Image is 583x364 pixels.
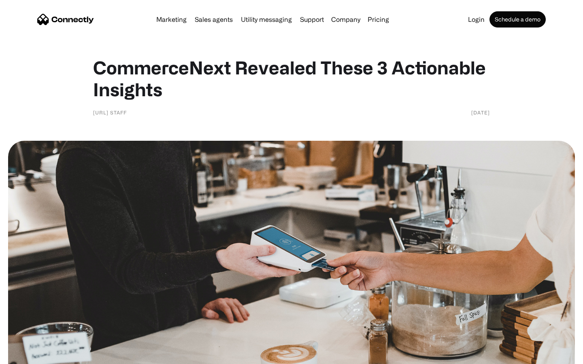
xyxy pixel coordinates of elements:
[329,14,363,25] div: Company
[191,16,236,23] a: Sales agents
[465,16,488,23] a: Login
[16,350,49,361] ul: Language list
[364,16,392,23] a: Pricing
[37,13,94,25] a: home
[331,14,360,25] div: Company
[297,16,327,23] a: Support
[8,350,49,361] aside: Language selected: English
[489,11,546,28] a: Schedule a demo
[93,57,490,100] h1: CommerceNext Revealed These 3 Actionable Insights
[153,16,190,23] a: Marketing
[471,108,490,116] div: [DATE]
[238,16,295,23] a: Utility messaging
[93,108,127,116] div: [URL] Staff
